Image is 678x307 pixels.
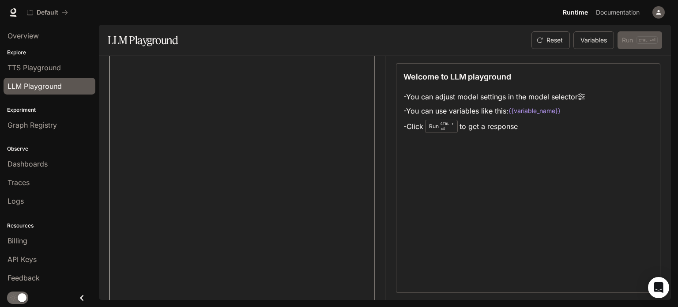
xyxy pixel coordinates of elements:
li: - You can adjust model settings in the model selector [403,90,585,104]
div: Open Intercom Messenger [648,277,669,298]
button: Variables [573,31,614,49]
li: - Click to get a response [403,118,585,135]
li: - You can use variables like this: [403,104,585,118]
span: Documentation [596,7,640,18]
button: All workspaces [23,4,72,21]
span: Runtime [563,7,588,18]
a: Runtime [559,4,591,21]
a: Documentation [592,4,646,21]
code: {{variable_name}} [508,106,561,115]
p: Default [37,9,58,16]
p: ⏎ [441,121,454,132]
p: CTRL + [441,121,454,126]
p: Welcome to LLM playground [403,71,511,83]
div: Run [425,120,458,133]
button: Reset [531,31,570,49]
h1: LLM Playground [108,31,178,49]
